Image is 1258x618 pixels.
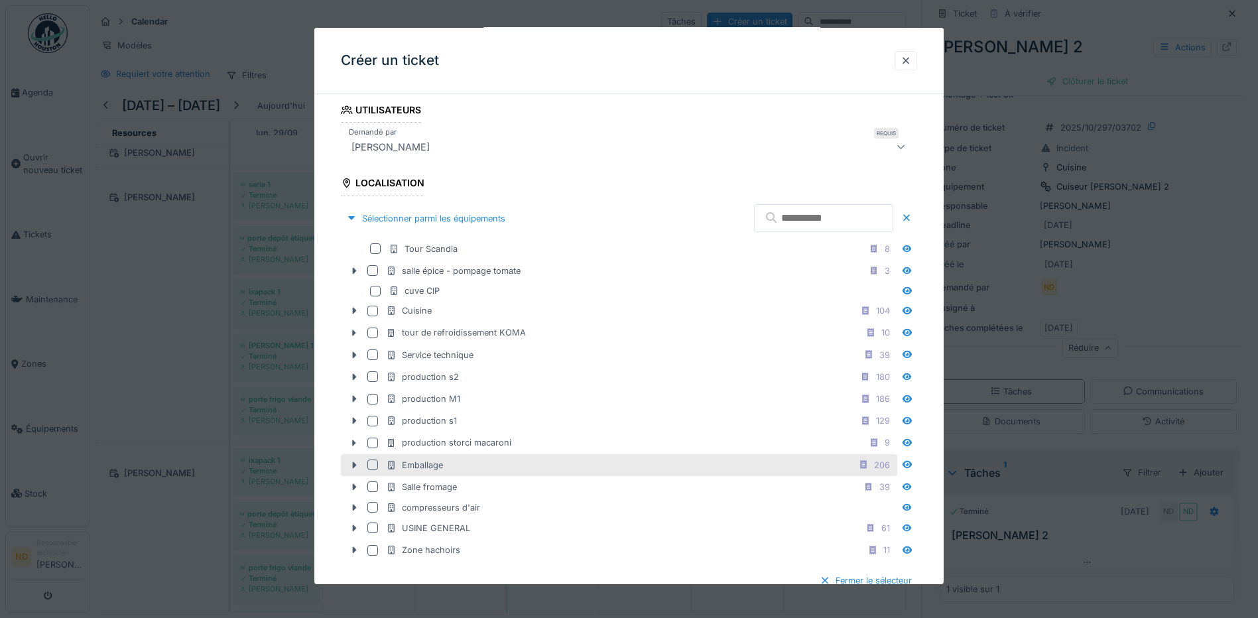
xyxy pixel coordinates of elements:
[346,127,399,138] label: Demandé par
[885,436,890,449] div: 9
[879,481,890,493] div: 39
[881,522,890,534] div: 61
[389,243,458,255] div: Tour Scandia
[876,393,890,405] div: 186
[879,349,890,361] div: 39
[814,572,917,589] div: Fermer le sélecteur
[341,173,424,196] div: Localisation
[389,284,440,297] div: cuve CIP
[883,544,890,556] div: 11
[386,265,521,277] div: salle épice - pompage tomate
[386,304,432,317] div: Cuisine
[386,501,480,514] div: compresseurs d'air
[885,265,890,277] div: 3
[341,100,421,123] div: Utilisateurs
[386,436,511,449] div: production storci macaroni
[874,459,890,471] div: 206
[876,371,890,383] div: 180
[346,139,435,154] div: [PERSON_NAME]
[386,349,473,361] div: Service technique
[386,414,457,427] div: production s1
[386,544,460,556] div: Zone hachoirs
[386,522,470,534] div: USINE GENERAL
[386,326,526,339] div: tour de refroidissement KOMA
[386,371,459,383] div: production s2
[885,243,890,255] div: 8
[881,326,890,339] div: 10
[386,459,443,471] div: Emballage
[341,52,439,69] h3: Créer un ticket
[341,209,511,227] div: Sélectionner parmi les équipements
[386,393,460,405] div: production M1
[386,481,457,493] div: Salle fromage
[876,414,890,427] div: 129
[876,304,890,317] div: 104
[874,128,899,139] div: Requis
